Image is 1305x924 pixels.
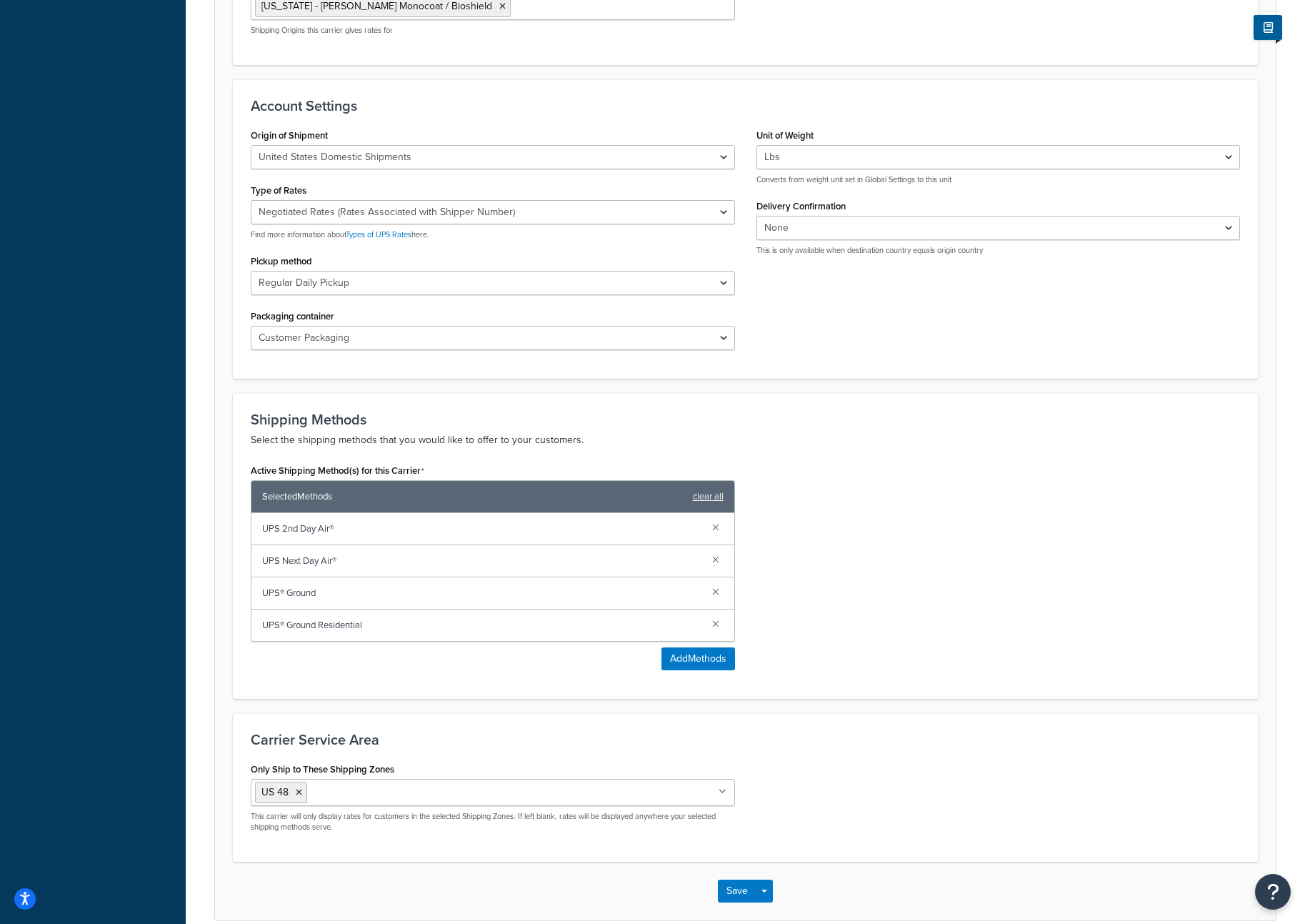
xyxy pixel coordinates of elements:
[251,229,735,240] p: Find more information about here.
[718,880,756,903] button: Save
[756,201,846,212] label: Delivery Confirmation
[346,229,411,240] a: Types of UPS Rates
[262,519,701,539] span: UPS 2nd Day Air®
[262,583,701,603] span: UPS® Ground
[251,311,334,322] label: Packaging container
[251,811,735,833] p: This carrier will only display rates for customers in the selected Shipping Zones. If left blank,...
[251,256,312,267] label: Pickup method
[262,615,701,635] span: UPS® Ground Residential
[756,174,1241,185] p: Converts from weight unit set in Global Settings to this unit
[262,487,686,507] span: Selected Methods
[251,732,1240,747] h3: Carrier Service Area
[756,245,1241,256] p: This is only available when destination country equals origin country
[251,130,328,141] label: Origin of Shipment
[251,98,1240,114] h3: Account Settings
[693,487,724,507] a: clear all
[661,647,735,670] button: AddMethods
[251,25,735,36] p: Shipping Origins this carrier gives rates for
[251,412,1240,427] h3: Shipping Methods
[261,785,289,800] span: US 48
[756,130,814,141] label: Unit of Weight
[1254,15,1282,40] button: Show Help Docs
[251,764,394,775] label: Only Ship to These Shipping Zones
[251,465,424,477] label: Active Shipping Method(s) for this Carrier
[1255,874,1291,910] button: Open Resource Center
[251,432,1240,449] p: Select the shipping methods that you would like to offer to your customers.
[251,185,306,196] label: Type of Rates
[262,551,701,571] span: UPS Next Day Air®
